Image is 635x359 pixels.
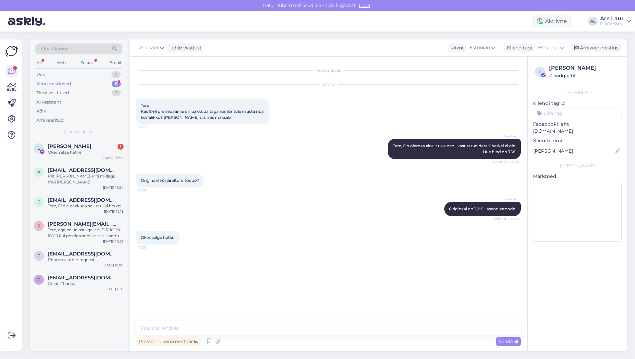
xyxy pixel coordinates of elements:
[141,178,199,183] span: Originaal või järelturu toode?
[494,197,519,202] span: Are Laur
[37,99,61,106] div: AI Assistent
[103,155,124,160] div: [DATE] 17:29
[48,281,124,287] div: Great. Thanks.
[105,287,124,292] div: [DATE] 11:31
[493,159,519,164] span: Nähtud ✓ 17:08
[104,209,124,214] div: [DATE] 12:18
[549,64,620,72] div: [PERSON_NAME]
[600,21,624,27] div: Oü CarWay
[37,108,46,114] div: Kõik
[499,338,518,344] span: Saada
[112,90,121,96] div: 3
[48,275,117,281] span: garethchickey@gmail.com
[79,58,96,67] div: Socials
[38,146,40,151] span: E
[533,137,622,144] p: Kliendi nimi
[538,44,558,51] span: Estonian
[504,44,532,51] div: Klienditugi
[38,253,41,258] span: p
[139,44,159,51] span: Are Laur
[136,81,521,87] div: [DATE]
[533,173,622,180] p: Märkmed
[108,58,122,67] div: Email
[168,44,202,51] div: juhib vestlust
[38,277,41,282] span: g
[138,245,163,250] span: 17:29
[448,44,464,51] div: Klient
[37,90,69,96] div: Tiimi vestlused
[533,121,622,128] p: Facebooki leht
[533,90,622,96] div: Kliendi info
[64,129,94,135] span: Minu vestlused
[449,206,516,211] span: Originaal on 169€ , asendustoode.
[112,81,121,87] div: 6
[48,257,124,263] div: Phone number request
[470,44,490,51] span: Estonian
[600,16,631,27] a: Are LaurOü CarWay
[118,144,124,150] div: 1
[588,17,597,26] div: AL
[533,100,622,107] p: Kliendi tag'id
[103,185,124,190] div: [DATE] 16:24
[38,199,40,204] span: e
[539,69,542,74] span: k
[38,170,41,175] span: A
[48,197,117,203] span: erikdzigovskyi@gmail.com
[48,251,117,257] span: priittambur@gmail.com
[48,203,124,209] div: Tere, Ei ole pakkuda sellist tuld hetkel.
[600,16,624,21] div: Are Laur
[48,173,124,185] div: Pilt [PERSON_NAME] eriti midagi, mul [PERSON_NAME] [DOMAIN_NAME], siis saaksin kontrollida kas on ?
[103,263,124,268] div: [DATE] 18:00
[136,337,201,346] div: Privaatne kommentaar
[493,216,519,221] span: Nähtud ✓ 17:29
[533,108,622,118] input: Lisa tag
[48,143,91,149] span: Erkki Viiksalu
[35,58,43,67] div: All
[141,235,175,240] span: Okei, selge hetkel
[494,134,519,139] span: Are Laur
[138,125,163,130] span: 14:13
[533,163,622,169] div: [PERSON_NAME]
[393,143,517,154] span: Tere, On olemas ainult uue näol, kasutatud detaili hetkel ei ole. Uue hind on 75€
[48,221,117,227] span: rene.nikkarev@mail.ee
[38,223,41,228] span: r
[41,45,68,52] span: Otsi kliente
[533,147,614,155] input: Lisa nimi
[357,2,372,8] span: Luba
[48,227,124,239] div: Tere, aga palun,astuge läbi E-R 10:00-18:00 kui postiga soovite siis lisandub postitasu ja km.
[48,167,117,173] span: Andu.deemant@gmail.com
[37,117,64,124] div: Arhiveeritud
[103,239,124,244] div: [DATE] 10:27
[55,58,67,67] div: Web
[37,71,45,78] div: Uus
[111,71,121,78] div: 0
[570,43,621,52] div: Arhiveeri vestlus
[136,67,521,73] div: Vestlus algas
[532,15,572,27] div: Aktiivne
[141,103,265,120] span: Tere Kas E46 pre sedaanile on pakkuda taganumbritule musta riba korralikku? [PERSON_NAME] siis mi...
[549,72,620,79] div: # kwdgqcbf
[138,188,163,193] span: 17:28
[37,81,71,87] div: Minu vestlused
[48,149,124,155] div: Okei, selge hetkel
[5,45,18,57] img: Askly Logo
[533,128,622,135] p: [DOMAIN_NAME]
